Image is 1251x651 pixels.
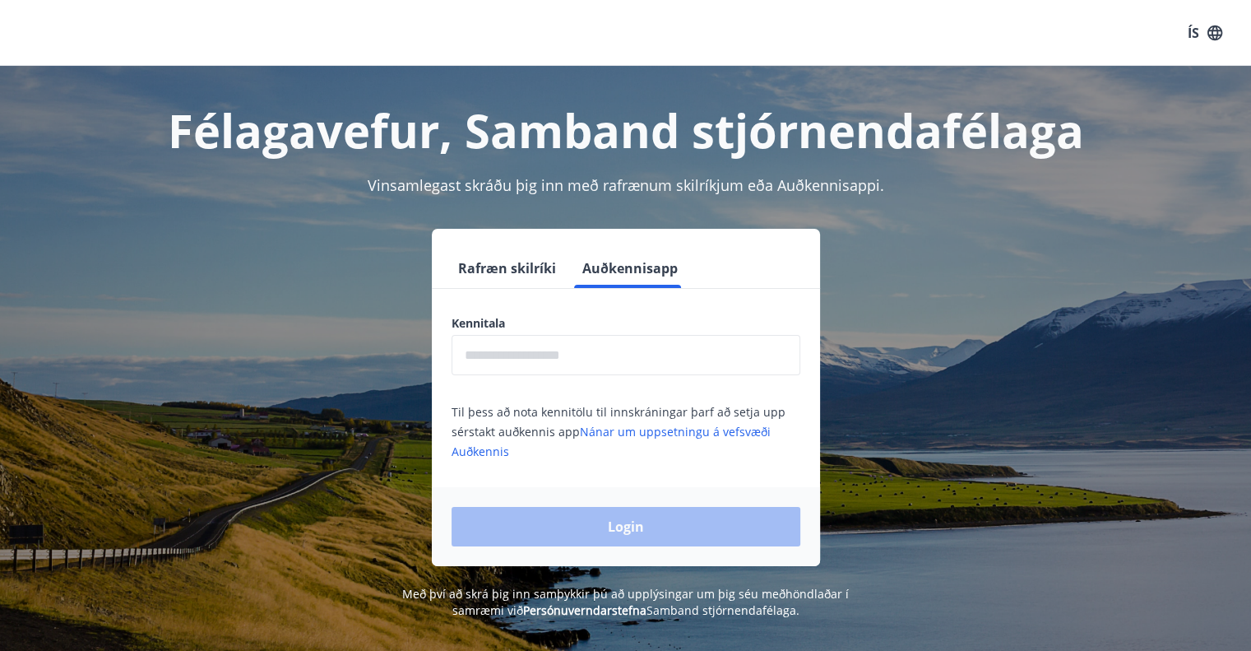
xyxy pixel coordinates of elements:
button: Auðkennisapp [576,249,684,288]
h1: Félagavefur, Samband stjórnendafélaga [53,99,1198,161]
a: Nánar um uppsetningu á vefsvæði Auðkennis [452,424,771,459]
span: Vinsamlegast skráðu þig inn með rafrænum skilríkjum eða Auðkennisappi. [368,175,884,195]
span: Með því að skrá þig inn samþykkir þú að upplýsingar um þig séu meðhöndlaðar í samræmi við Samband... [402,586,849,618]
button: Rafræn skilríki [452,249,563,288]
button: ÍS [1179,18,1231,48]
a: Persónuverndarstefna [523,602,646,618]
span: Til þess að nota kennitölu til innskráningar þarf að setja upp sérstakt auðkennis app [452,404,785,459]
label: Kennitala [452,315,800,332]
